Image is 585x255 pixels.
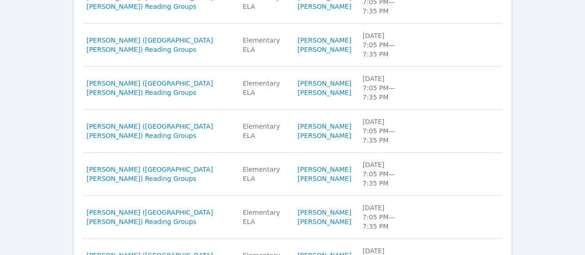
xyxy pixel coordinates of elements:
div: [DATE] 7:05 PM — 7:35 PM [363,160,409,188]
a: [PERSON_NAME] [297,131,351,140]
a: [PERSON_NAME] [297,45,351,54]
div: Elementary ELA [243,36,287,54]
div: [DATE] 7:05 PM — 7:35 PM [363,203,409,231]
tr: [PERSON_NAME] ([GEOGRAPHIC_DATA][PERSON_NAME]) Reading GroupsElementary ELA[PERSON_NAME][PERSON_N... [83,67,502,110]
a: [PERSON_NAME] [297,165,351,174]
tr: [PERSON_NAME] ([GEOGRAPHIC_DATA][PERSON_NAME]) Reading GroupsElementary ELA[PERSON_NAME][PERSON_N... [83,24,502,67]
div: Elementary ELA [243,79,287,97]
div: Elementary ELA [243,208,287,226]
a: [PERSON_NAME] [297,217,351,226]
div: [DATE] 7:05 PM — 7:35 PM [363,117,409,145]
a: [PERSON_NAME] [297,88,351,97]
div: [DATE] 7:05 PM — 7:35 PM [363,31,409,59]
a: [PERSON_NAME] [297,79,351,88]
a: [PERSON_NAME] [297,2,351,11]
div: Elementary ELA [243,165,287,183]
a: [PERSON_NAME] [297,36,351,45]
a: [PERSON_NAME] [297,208,351,217]
a: [PERSON_NAME] ([GEOGRAPHIC_DATA][PERSON_NAME]) Reading Groups [86,36,232,54]
tr: [PERSON_NAME] ([GEOGRAPHIC_DATA][PERSON_NAME]) Reading GroupsElementary ELA[PERSON_NAME][PERSON_N... [83,110,502,153]
a: [PERSON_NAME] ([GEOGRAPHIC_DATA][PERSON_NAME]) Reading Groups [86,165,232,183]
div: Elementary ELA [243,122,287,140]
a: [PERSON_NAME] [297,122,351,131]
a: [PERSON_NAME] [297,174,351,183]
a: [PERSON_NAME] ([GEOGRAPHIC_DATA][PERSON_NAME]) Reading Groups [86,79,232,97]
div: [DATE] 7:05 PM — 7:35 PM [363,74,409,102]
tr: [PERSON_NAME] ([GEOGRAPHIC_DATA][PERSON_NAME]) Reading GroupsElementary ELA[PERSON_NAME][PERSON_N... [83,196,502,239]
a: [PERSON_NAME] ([GEOGRAPHIC_DATA][PERSON_NAME]) Reading Groups [86,122,232,140]
a: [PERSON_NAME] ([GEOGRAPHIC_DATA][PERSON_NAME]) Reading Groups [86,208,232,226]
tr: [PERSON_NAME] ([GEOGRAPHIC_DATA][PERSON_NAME]) Reading GroupsElementary ELA[PERSON_NAME][PERSON_N... [83,153,502,196]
